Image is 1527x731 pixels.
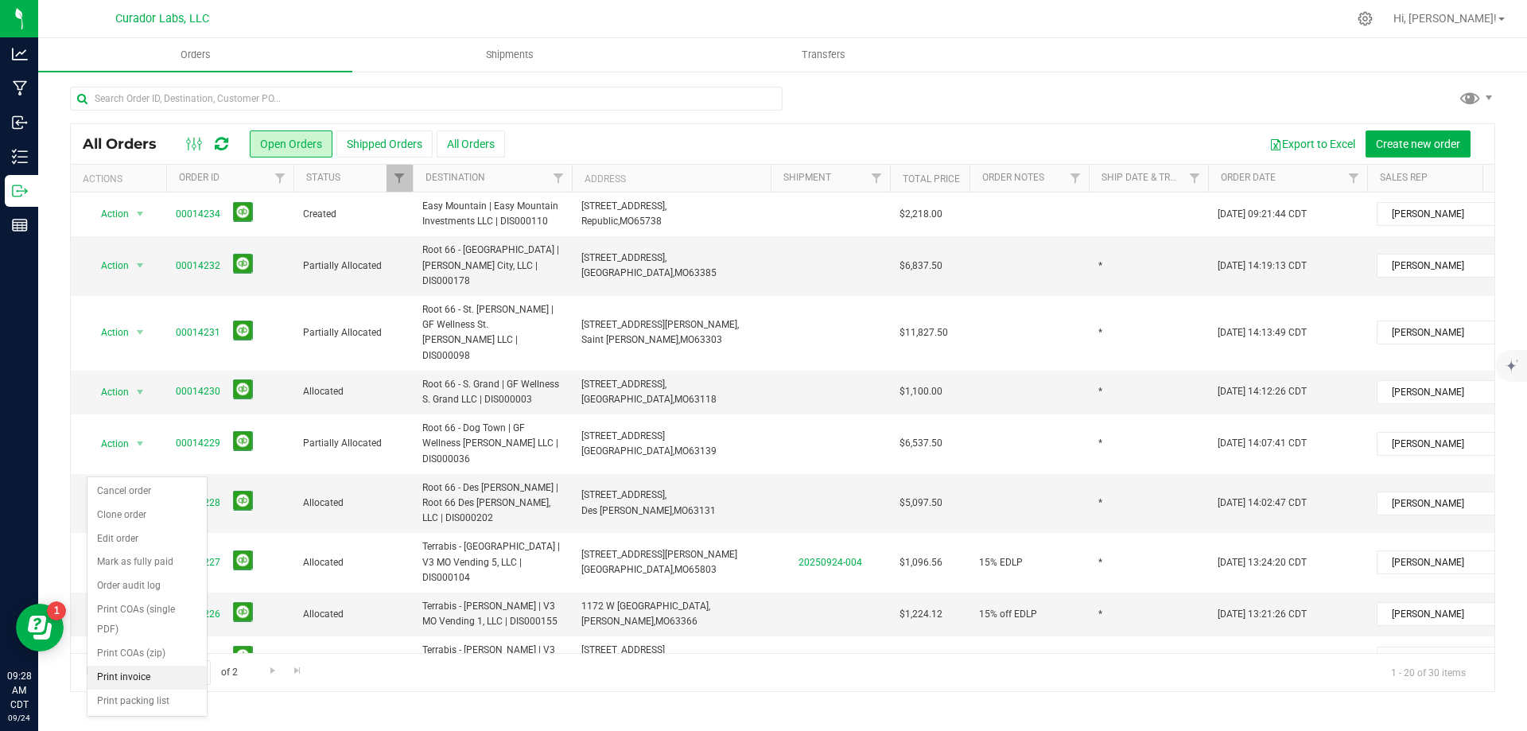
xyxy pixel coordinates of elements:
[261,660,284,682] a: Go to the next page
[666,38,981,72] a: Transfers
[670,616,697,627] span: 63366
[674,564,689,575] span: MO
[70,87,783,111] input: Search Order ID, Destination, Customer PO...
[581,601,710,612] span: 1172 W [GEOGRAPHIC_DATA],
[87,666,207,690] li: Print invoice
[581,200,666,212] span: [STREET_ADDRESS],
[1377,603,1496,625] span: [PERSON_NAME]
[387,165,413,192] a: Filter
[87,598,207,642] li: Print COAs (single PDF)
[87,203,130,225] span: Action
[1376,138,1460,150] span: Create new order
[87,381,130,403] span: Action
[422,199,562,229] span: Easy Mountain | Easy Mountain Investments LLC | DIS000110
[12,46,28,62] inline-svg: Analytics
[87,690,207,714] li: Print packing list
[422,599,562,629] span: Terrabis - [PERSON_NAME] | V3 MO Vending 1, LLC | DIS000155
[130,381,150,403] span: select
[115,12,209,25] span: Curador Labs, LLC
[12,149,28,165] inline-svg: Inventory
[12,115,28,130] inline-svg: Inbound
[1259,130,1366,157] button: Export to Excel
[1377,433,1496,455] span: [PERSON_NAME]
[1218,555,1307,570] span: [DATE] 13:24:20 CDT
[581,216,620,227] span: Republic,
[572,165,771,192] th: Address
[581,445,674,457] span: [GEOGRAPHIC_DATA],
[1366,130,1471,157] button: Create new order
[250,130,332,157] button: Open Orders
[581,252,666,263] span: [STREET_ADDRESS],
[422,377,562,407] span: Root 66 - S. Grand | GF Wellness S. Grand LLC | DIS000003
[634,216,662,227] span: 65738
[982,172,1044,183] a: Order Notes
[674,267,689,278] span: MO
[464,48,555,62] span: Shipments
[306,172,340,183] a: Status
[899,259,942,274] span: $6,837.50
[352,38,666,72] a: Shipments
[581,319,739,330] span: [STREET_ADDRESS][PERSON_NAME],
[798,557,862,568] a: 20250924-004
[903,173,960,185] a: Total Price
[130,321,150,344] span: select
[1377,203,1496,225] span: [PERSON_NAME]
[899,384,942,399] span: $1,100.00
[655,616,670,627] span: MO
[864,165,890,192] a: Filter
[130,255,150,277] span: select
[899,207,942,222] span: $2,218.00
[303,607,403,622] span: Allocated
[422,421,562,467] span: Root 66 - Dog Town | GF Wellness [PERSON_NAME] LLC | DIS000036
[176,436,220,451] a: 00014229
[1218,259,1307,274] span: [DATE] 14:19:13 CDT
[176,325,220,340] a: 00014231
[1218,496,1307,511] span: [DATE] 14:02:47 CDT
[422,643,562,673] span: Terrabis - [PERSON_NAME] | V3 Mo Vending 2, LLC | DIS000027
[1377,381,1496,403] span: [PERSON_NAME]
[1393,12,1497,25] span: Hi, [PERSON_NAME]!
[303,651,403,666] span: Allocated
[581,430,665,441] span: [STREET_ADDRESS]
[303,384,403,399] span: Allocated
[303,555,403,570] span: Allocated
[176,384,220,399] a: 00014230
[1355,11,1375,26] div: Manage settings
[546,165,572,192] a: Filter
[1377,647,1496,670] span: [PERSON_NAME]
[83,173,160,185] div: Actions
[303,259,403,274] span: Partially Allocated
[130,203,150,225] span: select
[581,564,674,575] span: [GEOGRAPHIC_DATA],
[783,172,831,183] a: Shipment
[1102,172,1224,183] a: Ship Date & Transporter
[674,445,689,457] span: MO
[581,505,674,516] span: Des [PERSON_NAME],
[899,436,942,451] span: $6,537.50
[581,334,680,345] span: Saint [PERSON_NAME],
[422,480,562,527] span: Root 66 - Des [PERSON_NAME] | Root 66 Des [PERSON_NAME], LLC | DIS000202
[899,607,942,622] span: $1,224.12
[689,445,717,457] span: 63139
[979,555,1023,570] span: 15% EDLP
[422,539,562,585] span: Terrabis - [GEOGRAPHIC_DATA] | V3 MO Vending 5, LLC | DIS000104
[87,504,207,527] li: Clone order
[176,259,220,274] a: 00014232
[1377,255,1496,277] span: [PERSON_NAME]
[680,334,694,345] span: MO
[1218,651,1307,666] span: [DATE] 13:19:23 CDT
[87,574,207,598] li: Order audit log
[422,302,562,364] span: Root 66 - St. [PERSON_NAME] | GF Wellness St. [PERSON_NAME] LLC | DIS000098
[303,436,403,451] span: Partially Allocated
[130,433,150,455] span: select
[899,651,942,666] span: $1,428.12
[689,394,717,405] span: 63118
[581,644,665,655] span: [STREET_ADDRESS]
[47,601,66,620] iframe: Resource center unread badge
[303,496,403,511] span: Allocated
[1377,492,1496,515] span: [PERSON_NAME]
[87,480,207,504] li: Cancel order
[7,669,31,712] p: 09:28 AM CDT
[1182,165,1208,192] a: Filter
[1218,607,1307,622] span: [DATE] 13:21:26 CDT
